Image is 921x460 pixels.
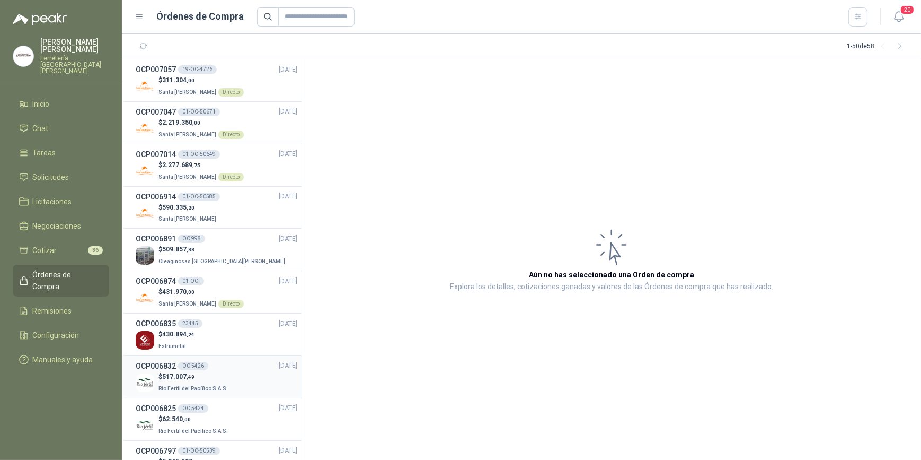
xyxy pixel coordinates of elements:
img: Company Logo [136,374,154,392]
span: [DATE] [279,276,297,287]
h3: OCP007057 [136,64,176,75]
span: ,20 [187,205,194,211]
p: $ [158,414,230,424]
span: ,00 [187,77,194,83]
span: Solicitudes [33,171,69,183]
h3: Aún no has seleccionado una Orden de compra [529,269,694,281]
h3: OCP006832 [136,360,176,372]
span: 590.335 [162,204,194,211]
a: OCP00691401-OC-50585[DATE] Company Logo$590.335,20Santa [PERSON_NAME] [136,191,297,224]
a: OCP006891OC 998[DATE] Company Logo$509.857,88Oleaginosas [GEOGRAPHIC_DATA][PERSON_NAME] [136,233,297,266]
span: Inicio [33,98,50,110]
h3: OCP007014 [136,149,176,160]
a: Remisiones [13,301,109,321]
span: Chat [33,123,49,134]
p: $ [158,329,194,340]
h3: OCP006874 [136,275,176,287]
span: [DATE] [279,149,297,159]
h3: OCP006825 [136,403,176,414]
span: Órdenes de Compra [33,269,99,292]
a: Licitaciones [13,192,109,212]
img: Company Logo [136,119,154,138]
span: ,88 [187,247,194,253]
a: Negociaciones [13,216,109,236]
span: ,24 [187,332,194,337]
div: Directo [218,300,244,308]
div: OC 998 [178,235,205,243]
span: 311.304 [162,76,194,84]
span: Estrumetal [158,343,186,349]
span: Santa [PERSON_NAME] [158,216,216,222]
span: Configuración [33,329,79,341]
span: Oleaginosas [GEOGRAPHIC_DATA][PERSON_NAME] [158,258,285,264]
span: 430.894 [162,331,194,338]
span: 62.540 [162,415,191,423]
span: Santa [PERSON_NAME] [158,89,216,95]
span: Remisiones [33,305,72,317]
a: OCP00705719-OC-4726[DATE] Company Logo$311.304,00Santa [PERSON_NAME]Directo [136,64,297,97]
span: [DATE] [279,319,297,329]
span: ,00 [187,289,194,295]
button: 20 [889,7,908,27]
div: 01-OC-50649 [178,150,220,159]
span: 2.219.350 [162,119,200,126]
h3: OCP006835 [136,318,176,329]
p: $ [158,287,244,297]
span: ,00 [183,416,191,422]
p: $ [158,75,244,85]
p: $ [158,160,244,170]
div: 01-OC-50671 [178,108,220,116]
a: OCP00704701-OC-50671[DATE] Company Logo$2.219.350,00Santa [PERSON_NAME]Directo [136,106,297,140]
h3: OCP006891 [136,233,176,245]
p: $ [158,118,244,128]
span: ,00 [192,120,200,126]
span: [DATE] [279,234,297,244]
a: Cotizar86 [13,240,109,261]
span: Rio Fertil del Pacífico S.A.S. [158,428,228,434]
a: Tareas [13,143,109,163]
a: Configuración [13,325,109,345]
span: Santa [PERSON_NAME] [158,174,216,180]
h3: OCP006914 [136,191,176,203]
p: $ [158,372,230,382]
div: 01-OC-50539 [178,447,220,455]
p: Explora los detalles, cotizaciones ganadas y valores de las Órdenes de compra que has realizado. [450,281,773,293]
span: 517.007 [162,373,194,380]
p: $ [158,245,287,255]
a: OCP00683523445[DATE] Company Logo$430.894,24Estrumetal [136,318,297,351]
span: 86 [88,246,103,255]
span: [DATE] [279,446,297,456]
span: Negociaciones [33,220,82,232]
span: [DATE] [279,192,297,202]
div: OC 5424 [178,404,208,413]
span: [DATE] [279,403,297,413]
img: Company Logo [136,289,154,307]
a: Inicio [13,94,109,114]
a: Órdenes de Compra [13,265,109,297]
a: Solicitudes [13,167,109,187]
span: Santa [PERSON_NAME] [158,301,216,307]
span: 2.277.689 [162,161,200,169]
span: [DATE] [279,361,297,371]
h1: Órdenes de Compra [157,9,244,24]
span: Licitaciones [33,196,72,207]
img: Logo peakr [13,13,67,25]
div: 1 - 50 de 58 [847,38,908,55]
img: Company Logo [136,162,154,180]
span: [DATE] [279,107,297,117]
a: OCP006825OC 5424[DATE] Company Logo$62.540,00Rio Fertil del Pacífico S.A.S. [136,403,297,436]
a: OCP006832OC 5426[DATE] Company Logo$517.007,49Rio Fertil del Pacífico S.A.S. [136,360,297,394]
div: OC 5426 [178,362,208,370]
img: Company Logo [136,331,154,350]
div: 19-OC-4726 [178,65,217,74]
span: 20 [900,5,915,15]
div: 01-OC- [178,277,204,285]
h3: OCP006797 [136,445,176,457]
a: Chat [13,118,109,138]
img: Company Logo [136,416,154,435]
span: Tareas [33,147,56,159]
img: Company Logo [136,246,154,265]
p: Ferretería [GEOGRAPHIC_DATA][PERSON_NAME] [40,55,109,74]
img: Company Logo [136,204,154,222]
div: Directo [218,88,244,97]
